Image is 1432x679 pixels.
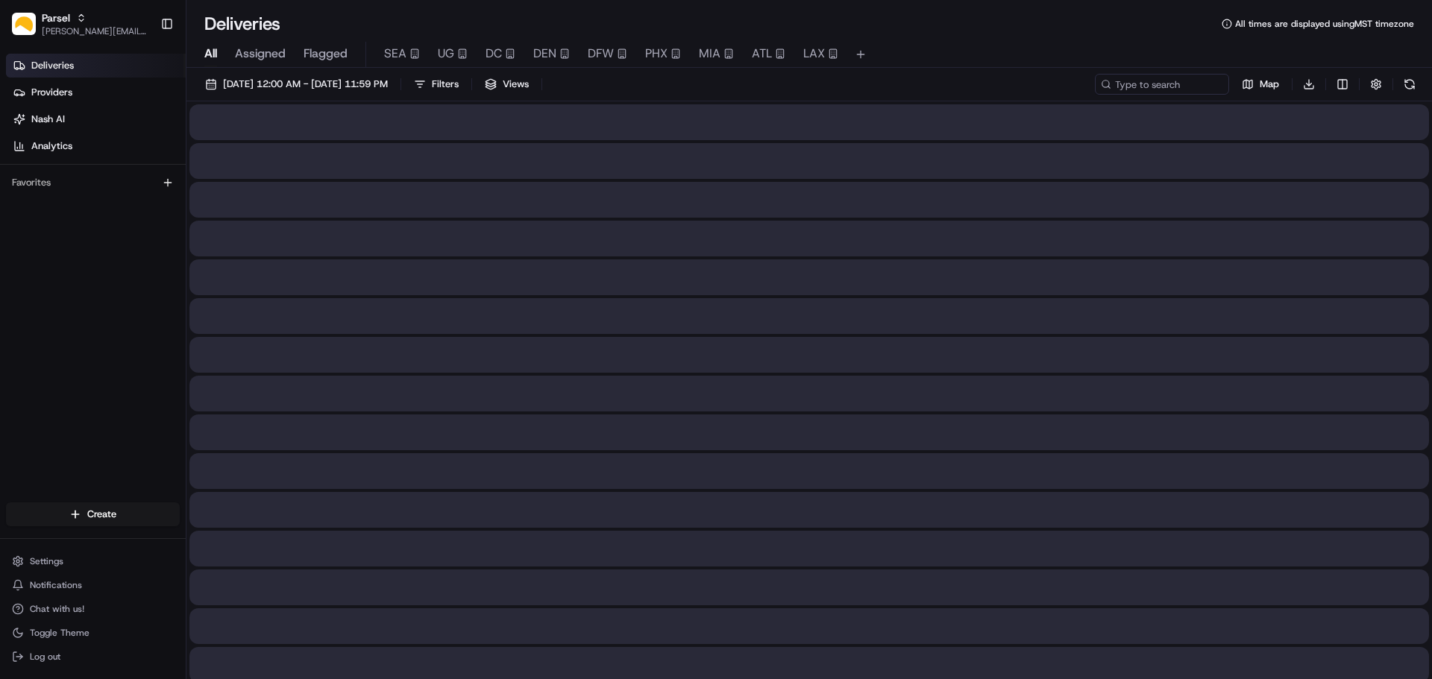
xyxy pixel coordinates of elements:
span: Views [503,78,529,91]
span: Map [1260,78,1279,91]
a: Providers [6,80,186,104]
button: Views [478,74,536,95]
button: [PERSON_NAME][EMAIL_ADDRESS][PERSON_NAME][DOMAIN_NAME] [42,25,148,37]
button: Log out [6,646,180,667]
span: Nash AI [31,113,65,126]
div: Favorites [6,171,180,195]
span: UG [438,45,454,63]
button: Settings [6,551,180,572]
button: Parsel [42,10,70,25]
span: Assigned [235,45,286,63]
span: Deliveries [31,59,74,72]
span: MIA [699,45,720,63]
button: Map [1235,74,1286,95]
span: Log out [30,651,60,663]
button: [DATE] 12:00 AM - [DATE] 11:59 PM [198,74,395,95]
span: ATL [752,45,772,63]
img: Parsel [12,13,36,36]
button: Notifications [6,575,180,596]
span: Notifications [30,579,82,591]
a: Nash AI [6,107,186,131]
a: Deliveries [6,54,186,78]
span: [DATE] 12:00 AM - [DATE] 11:59 PM [223,78,388,91]
button: Chat with us! [6,599,180,619]
span: Create [87,508,116,521]
span: DC [486,45,502,63]
span: All times are displayed using MST timezone [1235,18,1414,30]
span: Settings [30,555,63,567]
span: All [204,45,217,63]
span: DFW [588,45,614,63]
a: Analytics [6,134,186,158]
span: Analytics [31,139,72,153]
span: Flagged [304,45,348,63]
span: Filters [432,78,459,91]
span: Chat with us! [30,603,84,615]
span: Providers [31,86,72,99]
input: Type to search [1095,74,1229,95]
span: Toggle Theme [30,627,89,639]
button: Toggle Theme [6,622,180,643]
span: DEN [533,45,556,63]
button: Filters [407,74,465,95]
button: ParselParsel[PERSON_NAME][EMAIL_ADDRESS][PERSON_NAME][DOMAIN_NAME] [6,6,154,42]
h1: Deliveries [204,12,280,36]
span: SEA [384,45,406,63]
button: Create [6,502,180,526]
span: LAX [803,45,825,63]
button: Refresh [1399,74,1420,95]
span: PHX [645,45,668,63]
